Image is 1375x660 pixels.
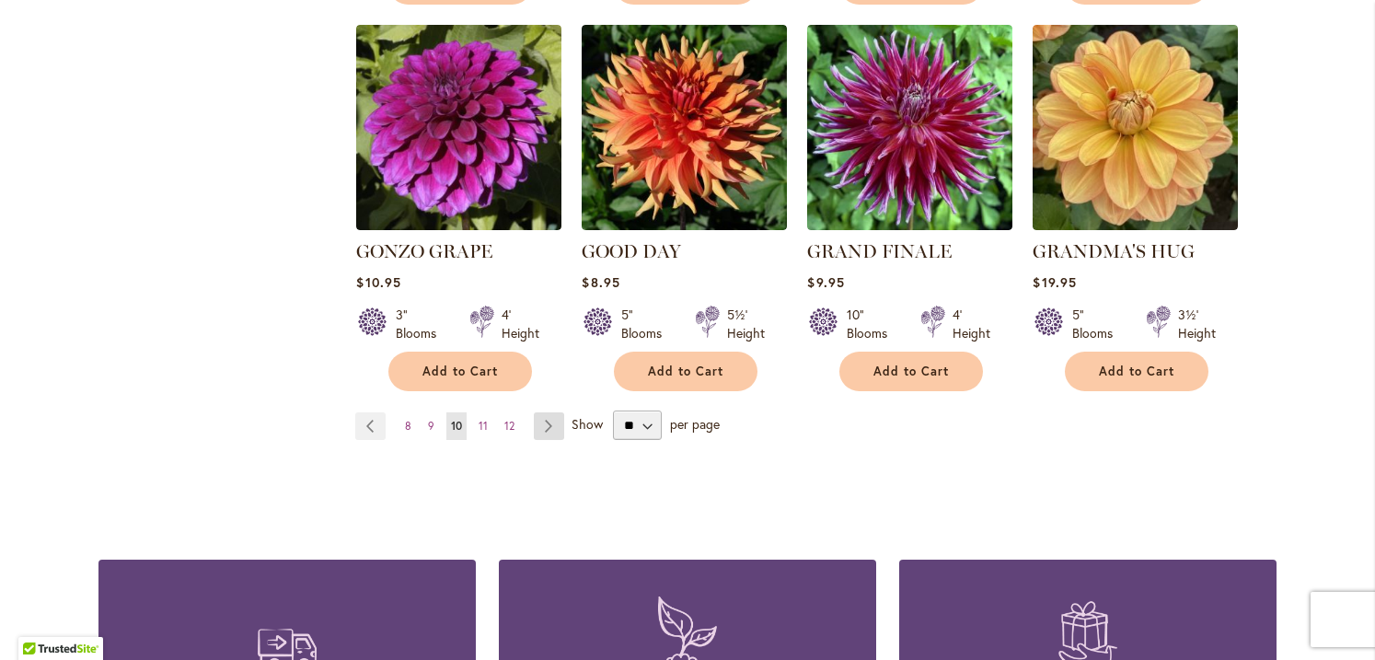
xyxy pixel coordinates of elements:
[1033,273,1076,291] span: $19.95
[1065,352,1208,391] button: Add to Cart
[1099,364,1174,379] span: Add to Cart
[479,419,488,433] span: 11
[474,412,492,440] a: 11
[807,240,952,262] a: GRAND FINALE
[582,273,619,291] span: $8.95
[356,240,492,262] a: GONZO GRAPE
[1033,240,1195,262] a: GRANDMA'S HUG
[582,216,787,234] a: GOOD DAY
[648,364,723,379] span: Add to Cart
[807,273,844,291] span: $9.95
[873,364,949,379] span: Add to Cart
[572,415,603,433] span: Show
[356,273,400,291] span: $10.95
[727,306,765,342] div: 5½' Height
[1072,306,1124,342] div: 5" Blooms
[1033,25,1238,230] img: GRANDMA'S HUG
[400,412,416,440] a: 8
[839,352,983,391] button: Add to Cart
[451,419,462,433] span: 10
[502,306,539,342] div: 4' Height
[504,419,514,433] span: 12
[396,306,447,342] div: 3" Blooms
[405,419,411,433] span: 8
[807,216,1012,234] a: Grand Finale
[356,25,561,230] img: GONZO GRAPE
[422,364,498,379] span: Add to Cart
[356,216,561,234] a: GONZO GRAPE
[582,240,681,262] a: GOOD DAY
[14,595,65,646] iframe: Launch Accessibility Center
[423,412,439,440] a: 9
[388,352,532,391] button: Add to Cart
[1178,306,1216,342] div: 3½' Height
[500,412,519,440] a: 12
[582,25,787,230] img: GOOD DAY
[428,419,434,433] span: 9
[1033,216,1238,234] a: GRANDMA'S HUG
[670,415,720,433] span: per page
[953,306,990,342] div: 4' Height
[807,25,1012,230] img: Grand Finale
[847,306,898,342] div: 10" Blooms
[614,352,757,391] button: Add to Cart
[621,306,673,342] div: 5" Blooms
